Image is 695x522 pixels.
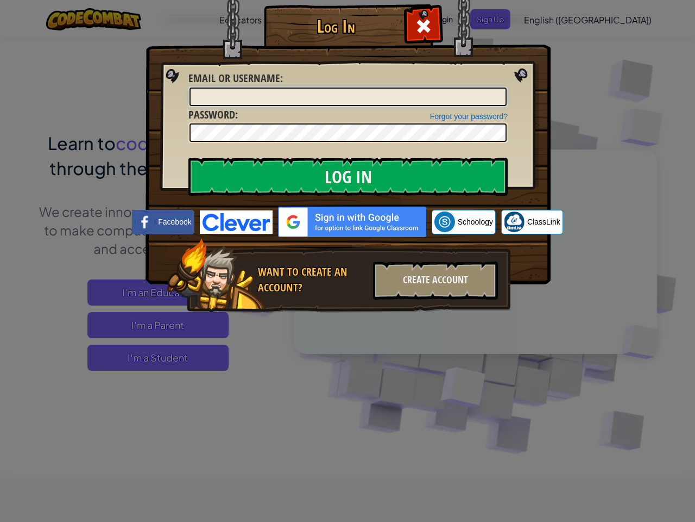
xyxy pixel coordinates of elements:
[135,212,155,232] img: facebook_small.png
[373,262,498,300] div: Create Account
[434,212,455,232] img: schoology.png
[258,264,367,295] div: Want to create an account?
[267,17,405,36] h1: Log In
[200,210,273,234] img: clever-logo-blue.png
[158,216,191,227] span: Facebook
[188,107,238,123] label: :
[527,216,560,227] span: ClassLink
[188,71,280,85] span: Email or Username
[278,207,426,237] img: gplus_sso_button2.svg
[458,216,493,227] span: Schoology
[430,112,508,121] a: Forgot your password?
[188,71,283,86] label: :
[188,158,508,196] input: Log In
[504,212,525,232] img: classlink-logo-small.png
[188,107,235,122] span: Password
